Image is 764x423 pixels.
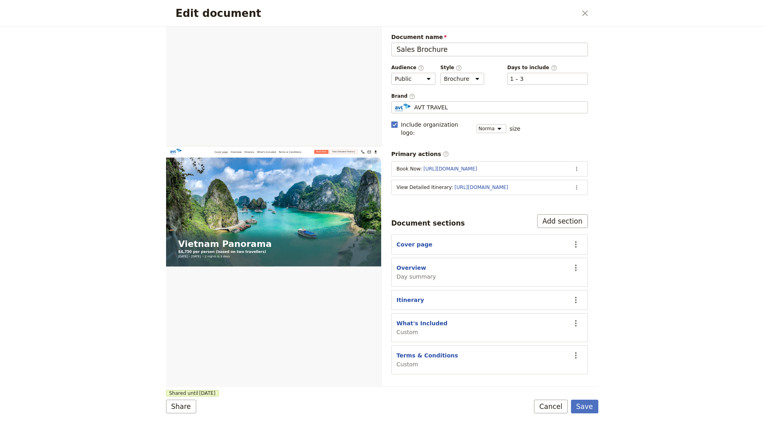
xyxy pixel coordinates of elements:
[409,93,415,99] span: ​
[396,319,448,327] button: What's Included
[396,240,432,248] button: Cover page
[569,349,583,362] button: Actions
[218,8,263,18] a: What's Included
[578,6,592,20] button: Close dialog
[479,6,493,20] a: sales@asiavietnamtravel.com
[443,151,449,157] span: ​
[440,73,484,85] select: Style​
[507,64,588,71] span: Days to include
[391,150,449,158] span: Primary actions
[534,400,568,413] button: Cancel
[92,259,152,268] span: 2 nights & 3 days
[571,163,583,175] button: Actions
[345,30,363,42] button: PDF
[396,184,567,191] div: View Detailed Itinerary :
[569,261,583,275] button: Actions
[29,222,253,245] h1: Vietnam Panorama
[366,30,378,42] a: Open full preview
[154,8,181,18] a: Overview
[187,8,211,18] a: Itinerary
[571,400,598,413] button: Save
[510,75,524,83] button: Days to include​Clear input
[396,264,426,272] button: Overview
[509,125,520,133] span: size
[476,124,506,133] select: size
[456,65,462,70] span: ​
[395,103,411,111] img: Profile
[391,93,588,100] span: Brand
[551,65,557,70] span: ​
[176,7,577,19] h2: Edit document
[29,259,83,268] span: [DATE] – [DATE]
[10,5,80,19] img: AVT TRAVEL logo
[29,246,253,259] p: $4,750 per person (based on two travellers)
[569,316,583,330] button: Actions
[396,360,458,368] span: Custom
[396,351,458,359] button: Terms & Conditions
[396,166,567,172] div: Book Now :
[440,64,484,71] span: Style
[571,181,583,193] button: Actions
[391,43,588,56] input: Document name
[354,8,389,18] a: Book Now
[569,238,583,251] button: Actions
[391,218,465,228] div: Document sections
[392,8,458,18] a: View Detailed Itinerary
[396,296,424,304] button: Itinerary
[269,8,324,18] a: Terms & Conditions
[391,33,588,41] span: Document name
[418,65,424,70] span: ​
[401,121,472,137] span: Include organization logo :
[199,390,216,396] span: [DATE]
[569,293,583,307] button: Actions
[391,73,435,85] select: Audience​
[396,328,448,336] span: Custom
[464,6,478,20] button: 12312312321
[396,273,436,281] span: Day summary
[166,400,196,413] button: Share
[116,8,148,18] a: Cover page
[537,214,588,228] button: Add section
[423,166,477,172] a: [URL][DOMAIN_NAME]
[454,185,508,190] a: [URL][DOMAIN_NAME]
[414,103,448,111] span: AVT TRAVEL
[325,30,345,42] button: Web
[391,64,435,71] span: Audience
[166,390,219,396] span: Shared until
[495,6,508,20] button: Download pdf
